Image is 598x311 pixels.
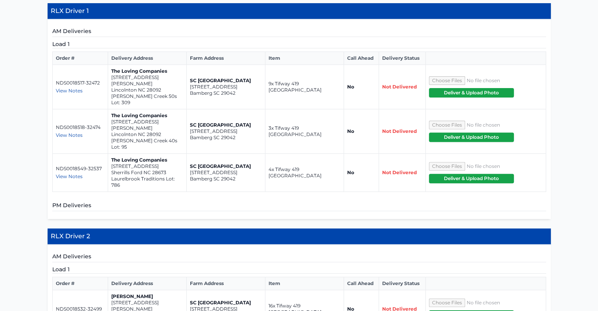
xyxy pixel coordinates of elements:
p: SC [GEOGRAPHIC_DATA] [190,163,262,169]
span: View Notes [56,88,83,94]
p: [PERSON_NAME] Creek 40s Lot: 95 [111,138,183,150]
th: Farm Address [187,52,265,65]
h5: Load 1 [52,40,546,48]
button: Deliver & Upload Photo [429,132,514,142]
th: Delivery Status [379,52,426,65]
span: Not Delivered [382,128,417,134]
strong: No [347,169,354,175]
td: 4x Tifway 419 [GEOGRAPHIC_DATA] [265,154,344,192]
th: Call Ahead [344,52,379,65]
p: [STREET_ADDRESS][PERSON_NAME] [111,74,183,87]
h4: RLX Driver 2 [48,228,551,245]
p: SC [GEOGRAPHIC_DATA] [190,300,262,306]
p: SC [GEOGRAPHIC_DATA] [190,77,262,84]
p: [STREET_ADDRESS][PERSON_NAME] [111,119,183,131]
p: Bamberg SC 29042 [190,90,262,96]
p: NDS0018517-32472 [56,80,105,86]
p: SC [GEOGRAPHIC_DATA] [190,122,262,128]
span: Not Delivered [382,84,417,90]
span: Not Delivered [382,169,417,175]
td: 9x Tifway 419 [GEOGRAPHIC_DATA] [265,65,344,109]
h5: PM Deliveries [52,201,546,211]
th: Order # [52,52,108,65]
p: [PERSON_NAME] Creek 50s Lot: 309 [111,93,183,106]
p: [STREET_ADDRESS] [190,169,262,176]
th: Farm Address [187,277,265,290]
h5: AM Deliveries [52,252,546,262]
p: [STREET_ADDRESS] [111,163,183,169]
th: Item [265,52,344,65]
p: NDS0018518-32474 [56,124,105,131]
p: Bamberg SC 29042 [190,134,262,141]
p: The Loving Companies [111,112,183,119]
p: Bamberg SC 29042 [190,176,262,182]
p: [PERSON_NAME] [111,293,183,300]
button: Deliver & Upload Photo [429,88,514,98]
p: Lincolnton NC 28092 [111,131,183,138]
p: [STREET_ADDRESS] [190,84,262,90]
h5: Load 1 [52,265,546,274]
strong: No [347,128,354,134]
p: Laurelbrook Traditions Lot: 786 [111,176,183,188]
p: NDS0018549-32537 [56,166,105,172]
th: Order # [52,277,108,290]
p: The Loving Companies [111,157,183,163]
p: Lincolnton NC 28092 [111,87,183,93]
strong: No [347,84,354,90]
td: 3x Tifway 419 [GEOGRAPHIC_DATA] [265,109,344,154]
p: The Loving Companies [111,68,183,74]
button: Deliver & Upload Photo [429,174,514,183]
span: View Notes [56,173,83,179]
th: Delivery Address [108,277,187,290]
p: Sherrills Ford NC 28673 [111,169,183,176]
th: Delivery Address [108,52,187,65]
h4: RLX Driver 1 [48,3,551,19]
p: [STREET_ADDRESS] [190,128,262,134]
span: View Notes [56,132,83,138]
th: Call Ahead [344,277,379,290]
h5: AM Deliveries [52,27,546,37]
th: Item [265,277,344,290]
th: Delivery Status [379,277,426,290]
